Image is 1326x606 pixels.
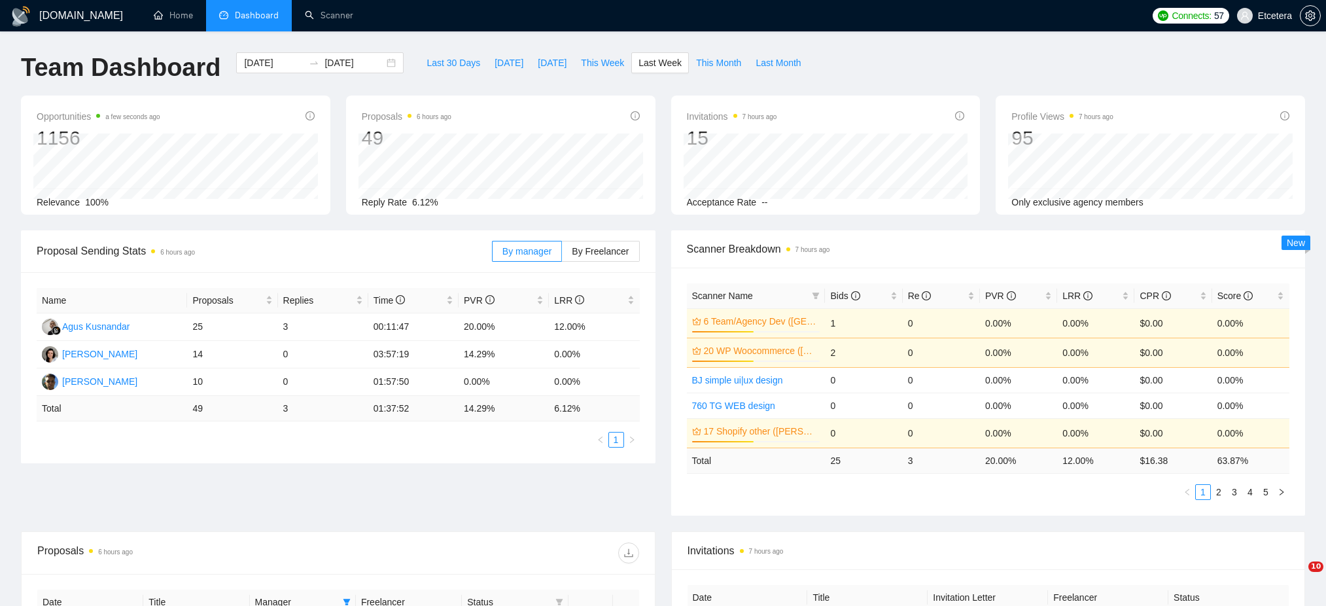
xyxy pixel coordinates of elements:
a: 4 [1243,485,1257,499]
span: info-circle [955,111,964,120]
td: 14 [187,341,277,368]
span: [DATE] [495,56,523,70]
span: Bids [830,291,860,301]
td: 0.00% [1212,367,1289,393]
span: left [1183,488,1191,496]
span: 57 [1214,9,1224,23]
time: 7 hours ago [742,113,777,120]
span: [DATE] [538,56,567,70]
span: Proposals [362,109,451,124]
th: Name [37,288,187,313]
li: Previous Page [593,432,608,448]
li: 1 [1195,484,1211,500]
td: 0 [903,393,980,418]
td: 0 [903,338,980,367]
span: This Month [696,56,741,70]
a: homeHome [154,10,193,21]
td: 2 [825,338,902,367]
td: 10 [187,368,277,396]
span: PVR [985,291,1016,301]
a: 1 [609,433,623,447]
td: $0.00 [1134,418,1212,448]
span: filter [343,598,351,606]
span: crown [692,427,701,436]
time: 6 hours ago [160,249,195,256]
button: download [618,543,639,563]
a: 1 [1196,485,1210,499]
span: download [619,548,638,558]
span: info-circle [851,291,860,300]
li: Next Page [1274,484,1289,500]
span: swap-right [309,58,319,68]
td: 0.00% [1057,367,1134,393]
span: Re [908,291,932,301]
span: 6.12% [412,197,438,207]
span: Score [1217,291,1253,301]
td: 0.00% [1212,308,1289,338]
span: LRR [1062,291,1092,301]
td: 0 [278,368,368,396]
td: 01:37:52 [368,396,459,421]
div: Proposals [37,543,338,563]
span: left [597,436,604,444]
span: Scanner Name [692,291,753,301]
span: user [1240,11,1249,20]
span: info-circle [1162,291,1171,300]
button: left [593,432,608,448]
li: 4 [1242,484,1258,500]
td: 0.00% [980,338,1057,367]
span: This Week [581,56,624,70]
td: 3 [903,448,980,473]
span: By manager [502,246,551,257]
span: info-circle [1007,291,1016,300]
span: to [309,58,319,68]
td: $0.00 [1134,393,1212,418]
td: 0.00% [1212,338,1289,367]
a: TT[PERSON_NAME] [42,348,137,359]
td: 20.00% [459,313,549,341]
a: 17 Shopify other ([PERSON_NAME]) [704,424,818,438]
div: 1156 [37,126,160,151]
img: gigradar-bm.png [52,326,61,335]
span: CPR [1140,291,1170,301]
span: Only exclusive agency members [1011,197,1143,207]
img: TT [42,346,58,363]
td: 3 [278,313,368,341]
span: Proposal Sending Stats [37,243,492,259]
span: New [1287,238,1305,248]
td: 3 [278,396,368,421]
td: 03:57:19 [368,341,459,368]
span: Invitations [688,543,1289,559]
td: $ 16.38 [1134,448,1212,473]
time: 6 hours ago [417,113,451,120]
input: Start date [244,56,304,70]
li: Previous Page [1179,484,1195,500]
span: Proposals [192,293,262,308]
td: 1 [825,308,902,338]
td: 0 [278,341,368,368]
td: 0.00% [980,367,1057,393]
div: Agus Kusnandar [62,319,130,334]
span: PVR [464,295,495,306]
td: $0.00 [1134,338,1212,367]
td: 12.00 % [1057,448,1134,473]
span: Acceptance Rate [687,197,757,207]
td: 63.87 % [1212,448,1289,473]
span: crown [692,317,701,326]
a: setting [1300,10,1321,21]
div: [PERSON_NAME] [62,374,137,389]
h1: Team Dashboard [21,52,220,83]
div: [PERSON_NAME] [62,347,137,361]
a: AKAgus Kusnandar [42,321,130,331]
img: upwork-logo.png [1158,10,1168,21]
span: Last Week [638,56,682,70]
li: 5 [1258,484,1274,500]
td: 0.00% [1057,393,1134,418]
img: logo [10,6,31,27]
span: info-circle [575,295,584,304]
a: AP[PERSON_NAME] [42,376,137,386]
span: info-circle [1083,291,1092,300]
time: 6 hours ago [98,548,133,556]
button: Last Month [748,52,808,73]
td: Total [687,448,826,473]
